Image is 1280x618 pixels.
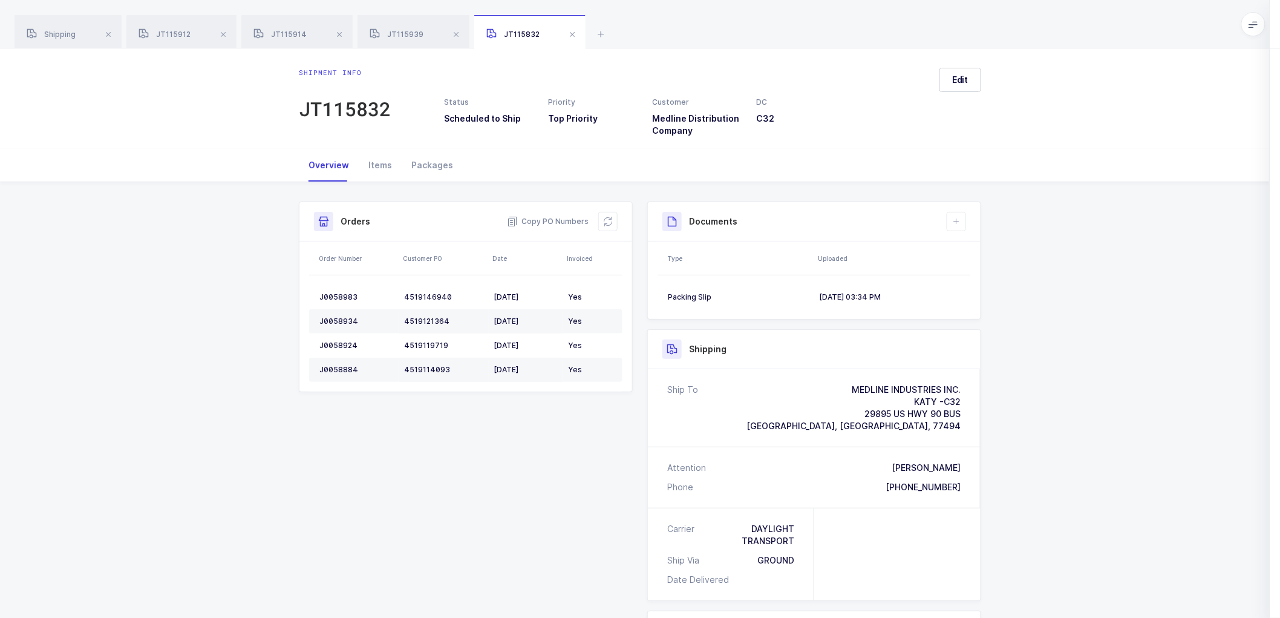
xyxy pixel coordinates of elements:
[403,254,485,263] div: Customer PO
[494,317,558,326] div: [DATE]
[359,149,402,182] div: Items
[27,30,76,39] span: Shipping
[404,341,484,350] div: 4519119719
[757,113,846,125] h3: C32
[667,554,704,567] div: Ship Via
[319,292,394,302] div: J0058983
[892,462,961,474] div: [PERSON_NAME]
[444,113,534,125] h3: Scheduled to Ship
[746,396,961,408] div: KATY -C32
[402,149,463,182] div: Packages
[699,523,794,547] div: DAYLIGHT TRANSPORT
[494,365,558,375] div: [DATE]
[746,384,961,396] div: MEDLINE INDUSTRIES INC.
[548,97,638,108] div: Priority
[139,30,191,39] span: JT115912
[299,68,391,77] div: Shipment info
[1002,225,1256,259] input: Shipping cost
[404,317,484,326] div: 4519121364
[667,574,734,586] div: Date Delivered
[757,554,794,567] div: GROUND
[319,365,394,375] div: J0058884
[939,68,981,92] button: Edit
[567,254,619,263] div: Invoiced
[319,341,394,350] div: J0058924
[1002,315,1256,327] h3: Notes
[1036,17,1088,31] div: JT115832
[568,341,582,350] span: Yes
[507,215,589,228] button: Copy PO Numbers
[404,292,484,302] div: 4519146940
[319,317,394,326] div: J0058934
[404,365,484,375] div: 4519114093
[319,254,396,263] div: Order Number
[568,292,582,301] span: Yes
[492,254,560,263] div: Date
[653,97,742,108] div: Customer
[667,523,699,547] div: Carrier
[486,30,540,39] span: JT115832
[746,408,961,420] div: 29895 US HWY 90 BUS
[253,30,307,39] span: JT115914
[568,365,582,374] span: Yes
[667,481,693,493] div: Phone
[757,97,846,108] div: DC
[818,254,967,263] div: Uploaded
[568,317,582,326] span: Yes
[494,292,558,302] div: [DATE]
[1241,17,1256,31] button: close drawer
[548,113,638,125] h3: Top Priority
[444,97,534,108] div: Status
[299,149,359,182] div: Overview
[689,215,737,228] h3: Documents
[494,341,558,350] div: [DATE]
[668,292,809,302] div: Packing Slip
[1002,467,1256,479] h3: Shipping & Delivery
[819,292,961,302] div: [DATE] 03:34 PM
[689,343,727,355] h3: Shipping
[1002,68,1256,80] h3: Settings
[653,113,742,137] h3: Medline Distribution Company
[667,254,811,263] div: Type
[886,481,961,493] div: [PHONE_NUMBER]
[1014,274,1148,286] span: Do not ship out until approved
[341,215,370,228] h3: Orders
[952,74,968,86] span: Edit
[370,30,423,39] span: JT115939
[746,421,961,431] span: [GEOGRAPHIC_DATA], [GEOGRAPHIC_DATA], 77494
[667,462,706,474] div: Attention
[667,384,698,432] div: Ship To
